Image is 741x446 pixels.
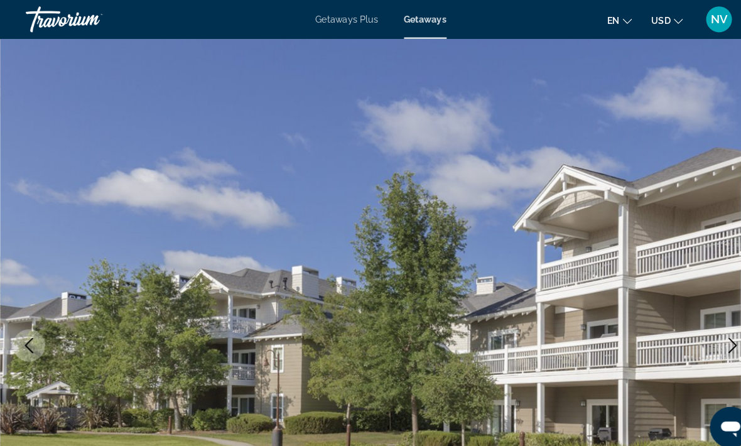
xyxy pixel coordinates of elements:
[591,11,615,29] button: Change language
[634,11,664,29] button: Change currency
[13,320,44,352] button: Previous image
[691,13,708,25] span: NV
[691,396,731,436] iframe: Button to launch messaging window
[393,14,435,24] a: Getaways
[683,6,716,32] button: User Menu
[307,14,368,24] a: Getaways Plus
[591,15,603,25] span: en
[25,3,151,35] a: Travorium
[634,15,652,25] span: USD
[697,320,728,352] button: Next image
